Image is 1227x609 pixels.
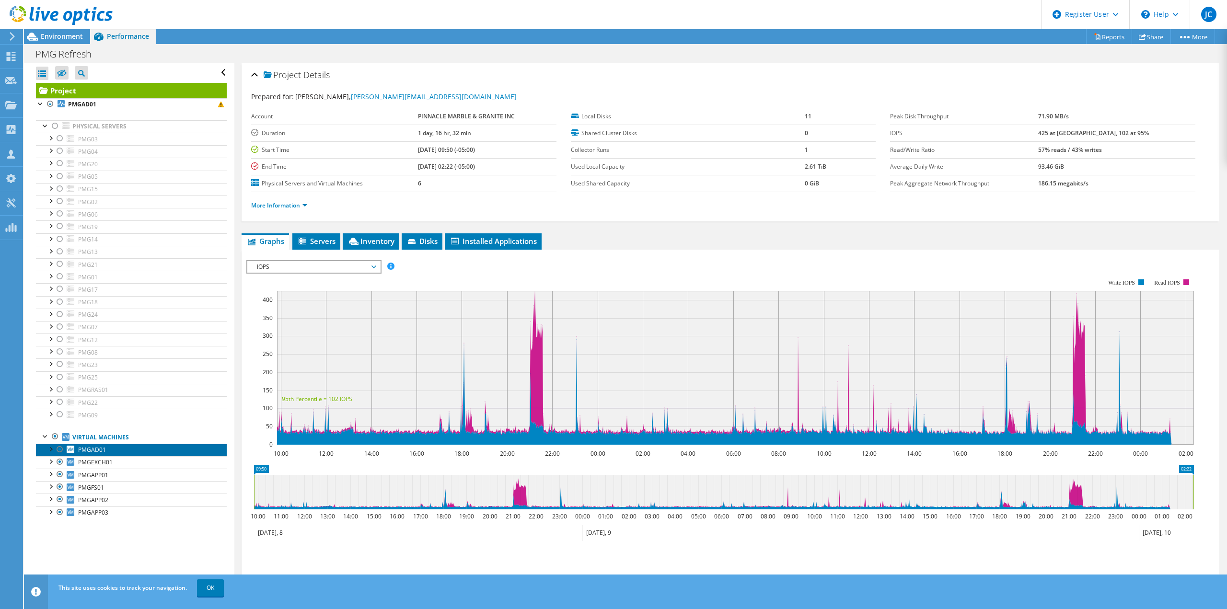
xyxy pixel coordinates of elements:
a: More [1170,29,1215,44]
text: 14:00 [900,512,914,520]
span: Inventory [347,236,394,246]
a: PMG20 [36,158,227,170]
span: PMG09 [78,411,98,419]
text: 01:00 [598,512,613,520]
text: 100 [263,404,273,412]
text: 16:00 [946,512,961,520]
label: Collector Runs [571,145,805,155]
span: PMG12 [78,336,98,344]
text: 19:00 [1016,512,1030,520]
a: Reports [1086,29,1132,44]
text: 19:00 [459,512,474,520]
a: PMGAD01 [36,98,227,111]
text: 02:00 [1179,449,1193,458]
text: 22:00 [1088,449,1103,458]
text: 16:00 [409,449,424,458]
text: 04:00 [681,449,695,458]
text: 20:00 [1039,512,1053,520]
a: PMG22 [36,396,227,409]
text: 10:00 [807,512,822,520]
a: PMG13 [36,246,227,258]
a: PMG07 [36,321,227,333]
a: [PERSON_NAME][EMAIL_ADDRESS][DOMAIN_NAME] [351,92,517,101]
label: Peak Aggregate Network Throughput [890,179,1038,188]
label: Average Daily Write [890,162,1038,172]
span: PMGAPP03 [78,508,108,517]
span: Project [264,70,301,80]
span: PMG05 [78,172,98,181]
text: 21:00 [1062,512,1077,520]
text: 18:00 [997,449,1012,458]
b: PMGAD01 [68,100,96,108]
text: 09:00 [784,512,799,520]
span: [PERSON_NAME], [295,92,517,101]
text: 18:00 [436,512,451,520]
text: 50 [266,422,273,430]
text: Write IOPS [1108,279,1135,286]
text: Read IOPS [1155,279,1181,286]
a: PMG02 [36,195,227,208]
span: PMG15 [78,185,98,193]
text: 12:00 [297,512,312,520]
text: 22:00 [529,512,544,520]
text: 250 [263,350,273,358]
span: JC [1201,7,1216,22]
a: PMG09 [36,409,227,421]
span: PMG08 [78,348,98,356]
span: PMG23 [78,361,98,369]
span: PMG03 [78,135,98,143]
text: 11:00 [274,512,289,520]
text: 11:00 [830,512,845,520]
b: 6 [418,179,421,187]
text: 12:00 [853,512,868,520]
text: 12:00 [319,449,334,458]
label: Read/Write Ratio [890,145,1038,155]
b: 186.15 megabits/s [1038,179,1088,187]
text: 05:00 [691,512,706,520]
a: PMG24 [36,309,227,321]
span: Performance [107,32,149,41]
label: Used Shared Capacity [571,179,805,188]
span: PMG02 [78,198,98,206]
b: 0 GiB [805,179,819,187]
span: PMG06 [78,210,98,218]
span: PMG24 [78,310,98,319]
a: PMGRAS01 [36,384,227,396]
a: PMGEXCH01 [36,456,227,469]
a: PMG03 [36,133,227,145]
text: 18:00 [454,449,469,458]
span: PMG20 [78,160,98,168]
label: Duration [251,128,418,138]
text: 10:00 [251,512,266,520]
label: End Time [251,162,418,172]
span: PMGFS01 [78,483,104,492]
text: 02:00 [1178,512,1192,520]
text: 300 [263,332,273,340]
a: Virtual Machines [36,431,227,443]
span: This site uses cookies to track your navigation. [58,584,187,592]
text: 06:00 [726,449,741,458]
span: PMGRAS01 [78,386,108,394]
span: PMG25 [78,373,98,381]
text: 14:00 [907,449,922,458]
b: 2.61 TiB [805,162,826,171]
b: 1 day, 16 hr, 32 min [418,129,471,137]
a: PMG14 [36,233,227,246]
text: 23:00 [1108,512,1123,520]
span: Environment [41,32,83,41]
span: PMG01 [78,273,98,281]
text: 10:00 [274,449,289,458]
b: 425 at [GEOGRAPHIC_DATA], 102 at 95% [1038,129,1149,137]
a: OK [197,579,224,597]
a: PMG08 [36,346,227,358]
text: 02:00 [622,512,637,520]
a: PMG15 [36,183,227,195]
a: PMG06 [36,208,227,220]
a: Physical Servers [36,120,227,133]
a: PMGAPP03 [36,506,227,519]
a: PMG04 [36,145,227,158]
span: PMGAPP02 [78,496,108,504]
a: PMG17 [36,283,227,296]
text: 13:00 [877,512,891,520]
text: 14:00 [343,512,358,520]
